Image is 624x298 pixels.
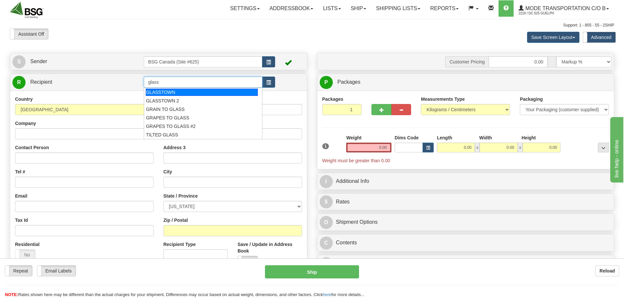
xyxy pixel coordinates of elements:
[15,193,27,199] label: Email
[320,175,333,188] span: I
[320,236,612,250] a: CContents
[37,266,76,276] label: Email Labels
[15,217,28,223] label: Tax Id
[163,168,172,175] label: City
[425,0,463,17] a: Reports
[479,134,492,141] label: Width
[10,2,44,18] img: logo2219.jpg
[524,6,606,11] span: Mode Transportation c/o B
[163,193,198,199] label: State / Province
[322,143,329,149] span: 1
[30,79,52,85] span: Recipient
[320,257,612,270] a: CCustoms
[519,10,568,17] span: 2219 / DC 625 Guelph
[5,4,61,12] div: live help - online
[520,96,543,102] label: Packaging
[445,56,488,67] span: Customer Pricing
[320,216,333,229] span: O
[598,143,609,152] div: ...
[146,106,258,113] div: GRAIN TO GLASS
[30,59,47,64] span: Sender
[320,257,333,270] span: C
[163,241,196,248] label: Recipient Type
[12,76,129,89] a: R Recipient
[318,0,346,17] a: Lists
[10,23,614,28] div: Support: 1 - 855 - 55 - 2SHIP
[320,195,612,209] a: $Rates
[320,76,612,89] a: P Packages
[15,144,49,151] label: Contact Person
[146,114,258,121] div: GRAPES TO GLASS
[15,250,35,260] label: No
[238,256,257,267] label: No
[144,77,262,88] input: Recipient Id
[10,29,48,39] label: Assistant Off
[320,175,612,188] a: IAdditional Info
[320,237,333,250] span: C
[437,134,452,141] label: Length
[146,89,258,96] div: GLASSTOWN
[5,266,32,276] label: Repeat
[337,79,360,85] span: Packages
[12,55,144,68] a: S Sender
[527,32,579,43] button: Save Screen Layout
[421,96,465,102] label: Measurements Type
[15,120,36,127] label: Company
[514,0,614,17] a: Mode Transportation c/o B 2219 / DC 625 Guelph
[146,97,258,104] div: GLASSTOWN 2
[595,265,619,276] button: Reload
[15,241,40,248] label: Residential
[521,134,536,141] label: Height
[225,0,265,17] a: Settings
[346,134,361,141] label: Weight
[599,268,615,273] b: Reload
[12,55,26,68] span: S
[144,56,262,67] input: Sender Id
[609,115,623,182] iframe: chat widget
[323,292,331,297] a: here
[346,0,371,17] a: Ship
[322,96,344,102] label: Packages
[163,144,186,151] label: Address 3
[146,131,258,138] div: TILTED GLASS
[320,216,612,229] a: OShipment Options
[15,96,33,102] label: Country
[475,143,480,152] span: x
[320,195,333,208] span: $
[265,0,318,17] a: Addressbook
[518,143,522,152] span: x
[265,265,359,278] button: Ship
[320,76,333,89] span: P
[237,241,302,254] label: Save / Update in Address Book
[395,134,419,141] label: Dims Code
[322,158,390,163] span: Weight must be greater than 0.00
[15,168,25,175] label: Tel #
[146,123,258,130] div: GRAPES TO GLASS #2
[583,32,615,43] label: Advanced
[163,217,188,223] label: Zip / Postal
[371,0,425,17] a: Shipping lists
[12,76,26,89] span: R
[5,292,18,297] span: NOTE:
